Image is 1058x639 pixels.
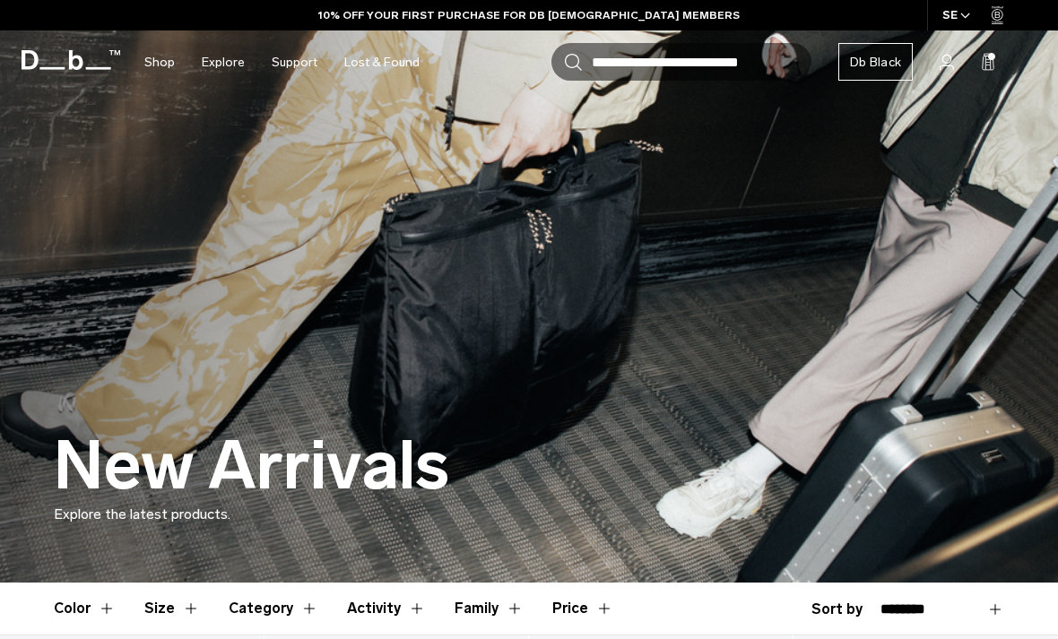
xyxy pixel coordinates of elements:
button: Toggle Filter [144,583,200,635]
nav: Main Navigation [131,30,433,94]
h1: New Arrivals [54,429,449,504]
a: Support [272,30,317,94]
button: Toggle Price [552,583,613,635]
a: Shop [144,30,175,94]
button: Toggle Filter [455,583,524,635]
a: 10% OFF YOUR FIRST PURCHASE FOR DB [DEMOGRAPHIC_DATA] MEMBERS [318,7,740,23]
a: Db Black [838,43,913,81]
a: Explore [202,30,245,94]
button: Toggle Filter [347,583,426,635]
a: Lost & Found [344,30,420,94]
button: Toggle Filter [54,583,116,635]
button: Toggle Filter [229,583,318,635]
p: Explore the latest products. [54,504,1004,525]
